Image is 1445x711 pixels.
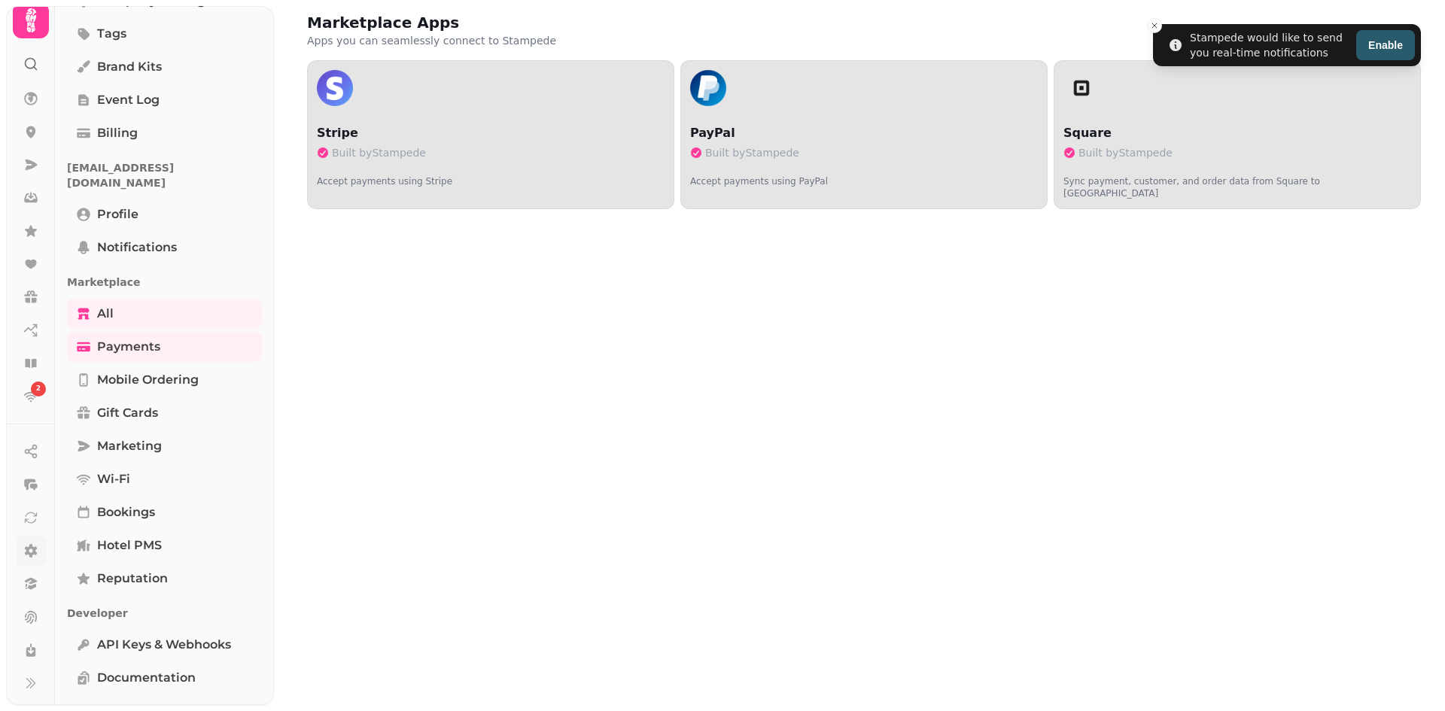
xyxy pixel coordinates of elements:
[67,154,262,196] p: [EMAIL_ADDRESS][DOMAIN_NAME]
[67,332,262,362] a: Payments
[97,338,160,356] span: Payments
[332,145,426,160] span: Built by Stampede
[97,91,160,109] span: Event log
[67,85,262,115] a: Event log
[36,384,41,394] span: 2
[1356,30,1415,60] button: Enable
[67,232,262,263] a: Notifications
[67,269,262,296] p: Marketplace
[307,12,596,33] h2: Marketplace Apps
[307,60,674,209] button: Stripe faviconStripeBuilt byStampedeAccept payments using Stripe
[317,70,353,106] img: Stripe favicon
[307,33,692,48] p: Apps you can seamlessly connect to Stampede
[67,52,262,82] a: Brand Kits
[690,70,726,106] img: PayPal favicon
[67,199,262,229] a: Profile
[690,163,1038,187] p: Accept payments using PayPal
[1054,60,1421,209] button: Square faviconSquareBuilt byStampedeSync payment, customer, and order data from Square to [GEOGRA...
[67,299,262,329] a: All
[97,636,231,654] span: API keys & webhooks
[317,124,665,142] p: Stripe
[97,124,138,142] span: Billing
[97,58,162,76] span: Brand Kits
[97,239,177,257] span: Notifications
[1190,30,1350,60] div: Stampede would like to send you real-time notifications
[67,398,262,428] a: Gift cards
[97,25,126,43] span: Tags
[97,437,162,455] span: Marketing
[67,663,262,693] a: Documentation
[680,60,1048,209] button: PayPal faviconPayPalBuilt byStampedeAccept payments using PayPal
[705,145,799,160] span: Built by Stampede
[67,431,262,461] a: Marketing
[67,564,262,594] a: Reputation
[97,470,130,488] span: Wi-Fi
[67,530,262,561] a: Hotel PMS
[97,371,199,389] span: Mobile ordering
[97,536,162,555] span: Hotel PMS
[97,205,138,223] span: Profile
[16,381,46,412] a: 2
[67,118,262,148] a: Billing
[317,163,665,187] p: Accept payments using Stripe
[97,570,168,588] span: Reputation
[67,497,262,527] a: Bookings
[67,365,262,395] a: Mobile ordering
[1147,18,1162,33] button: Close toast
[97,669,196,687] span: Documentation
[1063,70,1100,106] img: Square favicon
[67,630,262,660] a: API keys & webhooks
[690,124,1038,142] p: PayPal
[97,503,155,521] span: Bookings
[1078,145,1173,160] span: Built by Stampede
[1063,124,1411,142] p: Square
[67,19,262,49] a: Tags
[97,305,114,323] span: All
[67,600,262,627] p: Developer
[67,464,262,494] a: Wi-Fi
[97,404,158,422] span: Gift cards
[1063,163,1411,199] p: Sync payment, customer, and order data from Square to [GEOGRAPHIC_DATA]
